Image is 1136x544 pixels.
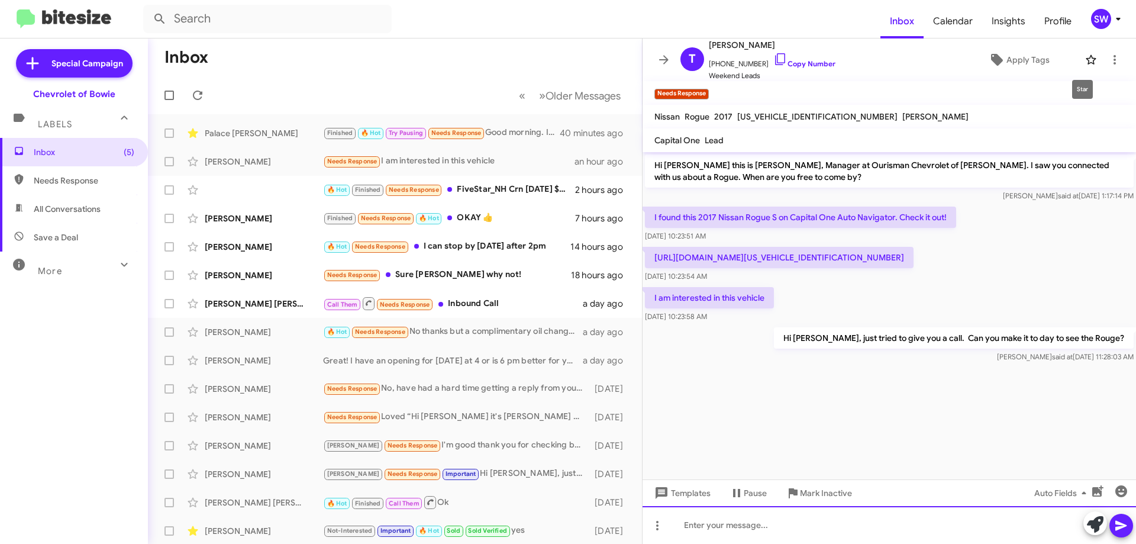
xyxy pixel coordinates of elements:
span: Needs Response [380,301,430,308]
span: [PHONE_NUMBER] [709,52,835,70]
span: Important [446,470,476,478]
span: Needs Response [388,470,438,478]
span: 🔥 Hot [361,129,381,137]
div: [DATE] [589,497,632,508]
span: Needs Response [327,413,377,421]
button: Next [532,83,628,108]
span: 🔥 Hot [419,214,439,222]
span: (5) [124,146,134,158]
div: 18 hours ago [571,269,632,281]
span: [PERSON_NAME] [DATE] 1:17:14 PM [1003,191,1134,200]
span: 🔥 Hot [327,186,347,194]
div: OKAY 👍 [323,211,575,225]
div: Loved “Hi [PERSON_NAME] it's [PERSON_NAME] at Ourisman Chevrolet of Bowie. I just wanted to check... [323,410,589,424]
span: 🔥 Hot [327,243,347,250]
span: [US_VEHICLE_IDENTIFICATION_NUMBER] [737,111,898,122]
span: Call Them [327,301,358,308]
div: [PERSON_NAME] [205,156,323,168]
span: Finished [355,500,381,507]
span: « [519,88,525,103]
a: Copy Number [773,59,835,68]
span: Call Them [389,500,419,507]
span: Needs Response [389,186,439,194]
span: Mark Inactive [800,482,852,504]
div: Great! I have an opening for [DATE] at 4 or is 6 pm better for you? [323,355,583,366]
div: SW [1091,9,1111,29]
span: Sold [447,527,460,535]
div: I can stop by [DATE] after 2pm [323,240,570,253]
div: an hour ago [575,156,632,168]
span: Save a Deal [34,231,78,243]
div: [DATE] [589,383,632,395]
span: Lead [705,135,724,146]
div: 7 hours ago [575,213,632,224]
small: Needs Response [654,89,709,99]
div: No thanks but a complimentary oil change would be great. May I please have that? 😊 [323,325,583,339]
span: Needs Response [34,175,134,186]
div: [DATE] [589,525,632,537]
span: [DATE] 10:23:58 AM [645,312,707,321]
span: Inbox [880,4,924,38]
div: [PERSON_NAME] [PERSON_NAME] [205,298,323,310]
div: [PERSON_NAME] [205,383,323,395]
div: [PERSON_NAME] [205,241,323,253]
div: [PERSON_NAME] [205,525,323,537]
div: [PERSON_NAME] [205,411,323,423]
div: Ok [323,495,589,510]
div: Chevrolet of Bowie [33,88,115,100]
a: Calendar [924,4,982,38]
span: [PERSON_NAME] [709,38,835,52]
span: [DATE] 10:23:54 AM [645,272,707,281]
span: Insights [982,4,1035,38]
div: [PERSON_NAME] [PERSON_NAME] Jr [205,497,323,508]
a: Profile [1035,4,1081,38]
div: No, have had a hard time getting a reply from your all. [323,382,589,395]
span: Sold Verified [468,527,507,535]
div: 2 hours ago [575,184,632,196]
div: Hi [PERSON_NAME], just revisiting this. I'm On the fence about buying one of these since seems th... [323,467,589,481]
span: Capital One [654,135,700,146]
span: said at [1052,352,1073,361]
span: Needs Response [361,214,411,222]
span: [PERSON_NAME] [902,111,969,122]
div: [DATE] [589,468,632,480]
span: Needs Response [355,328,405,336]
button: Mark Inactive [776,482,861,504]
button: Auto Fields [1025,482,1100,504]
nav: Page navigation example [512,83,628,108]
div: I am interested in this vehicle [323,154,575,168]
span: Rogue [685,111,709,122]
span: Finished [327,129,353,137]
div: Good morning. I can swing by now [323,126,561,140]
button: Previous [512,83,532,108]
span: Inbox [34,146,134,158]
span: Needs Response [327,385,377,392]
span: » [539,88,546,103]
div: [DATE] [589,411,632,423]
span: Auto Fields [1034,482,1091,504]
span: Special Campaign [51,57,123,69]
h1: Inbox [164,48,208,67]
p: Hi [PERSON_NAME], just tried to give you a call. Can you make it to day to see the Rouge? [774,327,1134,349]
button: SW [1081,9,1123,29]
div: Inbound Call [323,296,583,311]
span: [PERSON_NAME] [327,470,380,478]
span: Older Messages [546,89,621,102]
span: Labels [38,119,72,130]
span: Templates [652,482,711,504]
div: [DATE] [589,440,632,452]
span: All Conversations [34,203,101,215]
span: [PERSON_NAME] [327,442,380,449]
div: [PERSON_NAME] [205,355,323,366]
div: Palace [PERSON_NAME] [205,127,323,139]
a: Special Campaign [16,49,133,78]
p: Hi [PERSON_NAME] this is [PERSON_NAME], Manager at Ourisman Chevrolet of [PERSON_NAME]. I saw you... [645,154,1134,188]
span: Needs Response [327,271,377,279]
span: Apply Tags [1006,49,1050,70]
div: a day ago [583,355,632,366]
span: More [38,266,62,276]
div: I'm good thank you for checking back [323,439,589,452]
input: Search [143,5,392,33]
p: I found this 2017 Nissan Rogue S on Capital One Auto Navigator. Check it out! [645,207,956,228]
span: Pause [744,482,767,504]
